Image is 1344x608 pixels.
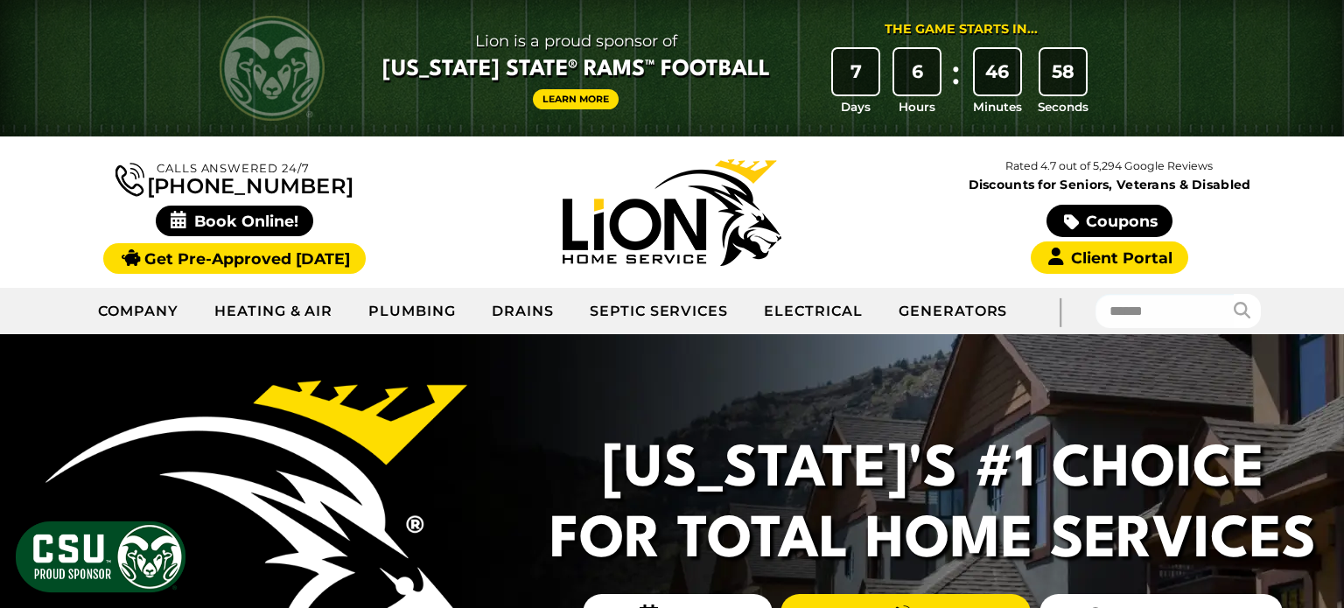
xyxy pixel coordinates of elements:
a: Electrical [746,290,881,333]
span: Minutes [973,98,1022,115]
span: [US_STATE] State® Rams™ Football [382,55,770,85]
div: 7 [833,49,878,94]
a: [PHONE_NUMBER] [115,159,353,197]
span: Days [841,98,871,115]
span: Hours [899,98,935,115]
div: 58 [1040,49,1086,94]
a: Generators [881,290,1025,333]
div: : [948,49,965,116]
a: Client Portal [1031,241,1188,274]
img: CSU Sponsor Badge [13,519,188,595]
div: | [1025,288,1095,334]
span: Discounts for Seniors, Veterans & Disabled [894,178,1325,191]
a: Get Pre-Approved [DATE] [103,243,365,274]
img: Lion Home Service [563,159,781,266]
span: Lion is a proud sponsor of [382,27,770,55]
a: Coupons [1046,205,1172,237]
a: Heating & Air [197,290,351,333]
a: Plumbing [351,290,474,333]
span: Book Online! [156,206,314,236]
a: Drains [474,290,572,333]
div: 46 [975,49,1020,94]
a: Company [80,290,197,333]
div: 6 [894,49,940,94]
p: Rated 4.7 out of 5,294 Google Reviews [891,157,1328,176]
a: Learn More [533,89,619,109]
h2: [US_STATE]'s #1 Choice For Total Home Services [539,436,1326,577]
img: CSU Rams logo [220,16,325,121]
div: The Game Starts in... [885,20,1038,39]
a: Septic Services [572,290,746,333]
span: Seconds [1038,98,1088,115]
